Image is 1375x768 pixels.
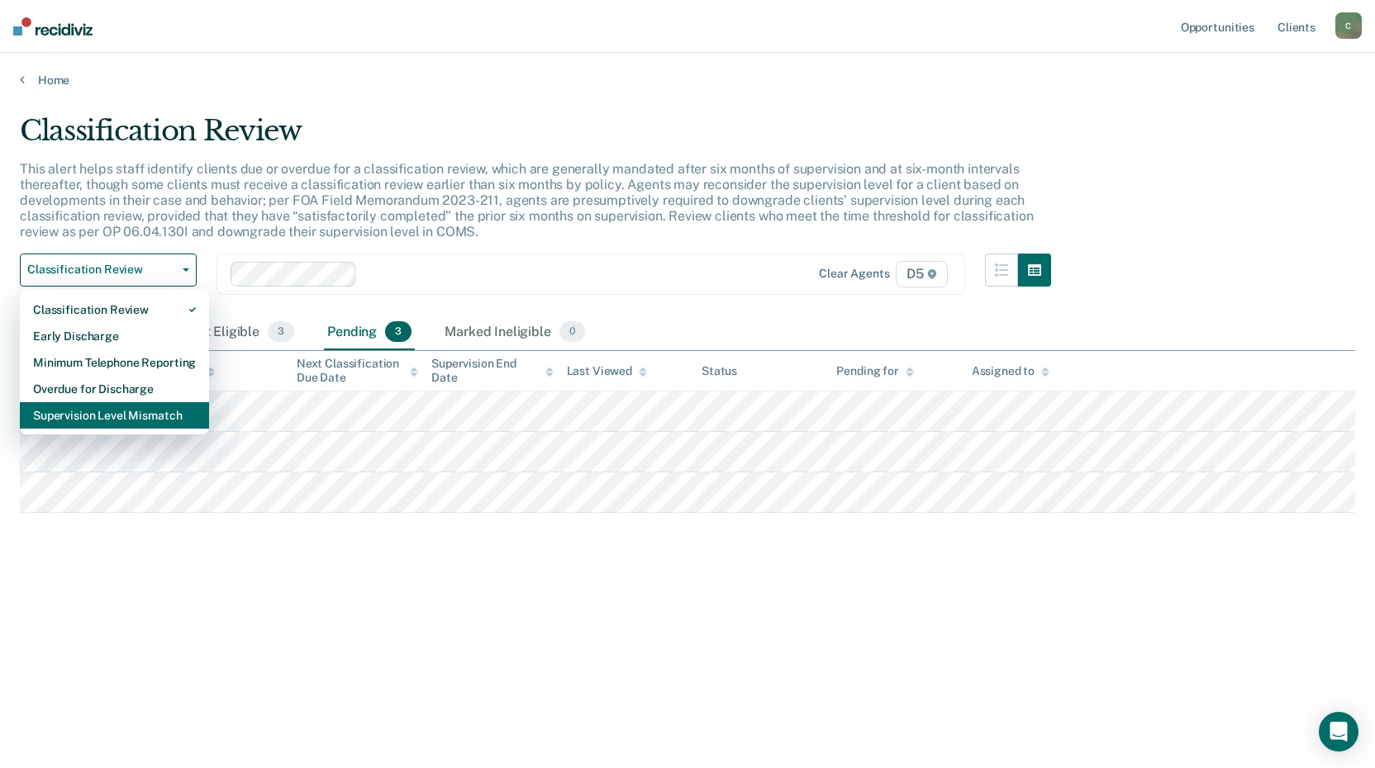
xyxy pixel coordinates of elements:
[896,261,948,287] span: D5
[33,296,196,323] div: Classification Review
[559,321,585,343] span: 0
[20,73,1355,88] a: Home
[27,263,176,277] span: Classification Review
[20,254,197,287] button: Classification Review
[385,321,412,343] span: 3
[1335,12,1362,39] button: C
[567,364,647,378] div: Last Viewed
[297,357,418,385] div: Next Classification Due Date
[33,349,196,376] div: Minimum Telephone Reporting
[33,323,196,349] div: Early Discharge
[33,376,196,402] div: Overdue for Discharge
[819,267,889,281] div: Clear agents
[1319,712,1358,751] div: Open Intercom Messenger
[702,364,737,378] div: Status
[836,364,913,378] div: Pending for
[268,321,294,343] span: 3
[20,161,1033,240] p: This alert helps staff identify clients due or overdue for a classification review, which are gen...
[164,315,297,351] div: Almost Eligible3
[13,17,93,36] img: Recidiviz
[324,315,415,351] div: Pending3
[20,114,1051,161] div: Classification Review
[441,315,588,351] div: Marked Ineligible0
[972,364,1049,378] div: Assigned to
[33,402,196,429] div: Supervision Level Mismatch
[431,357,553,385] div: Supervision End Date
